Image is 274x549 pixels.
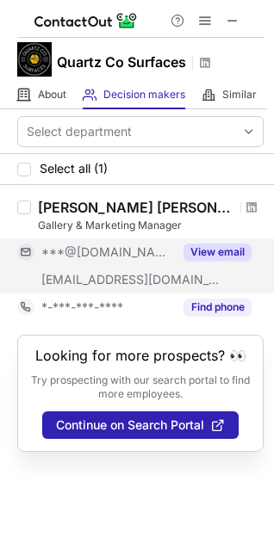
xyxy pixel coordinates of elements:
header: Looking for more prospects? 👀 [35,348,246,363]
span: Decision makers [103,88,185,102]
div: Select department [27,123,132,140]
span: About [38,88,66,102]
span: Similar [222,88,257,102]
div: [PERSON_NAME] [PERSON_NAME] [38,199,235,216]
span: ***@[DOMAIN_NAME] [41,244,173,260]
span: Select all (1) [40,162,108,176]
span: [EMAIL_ADDRESS][DOMAIN_NAME] [41,272,221,287]
h1: Quartz Co Surfaces [57,52,186,72]
span: Continue on Search Portal [56,418,204,432]
button: Reveal Button [184,299,252,316]
img: ContactOut v5.3.10 [34,10,138,31]
div: Gallery & Marketing Manager [38,218,264,233]
img: ee9dec9a6906abad9cba79b95a7560f3 [17,42,52,77]
button: Continue on Search Portal [42,411,239,439]
p: Try prospecting with our search portal to find more employees. [30,373,251,401]
button: Reveal Button [184,244,252,261]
